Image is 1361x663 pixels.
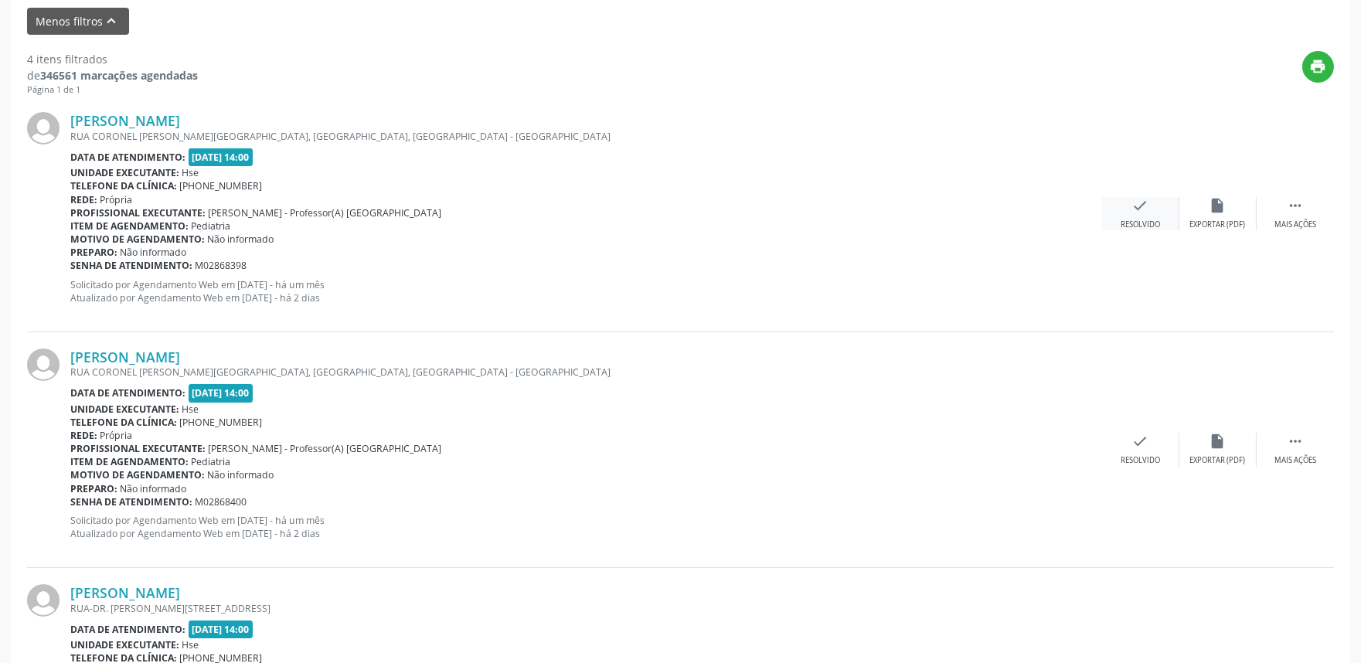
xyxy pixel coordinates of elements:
[70,166,179,179] b: Unidade executante:
[70,193,97,206] b: Rede:
[1132,433,1149,450] i: check
[70,495,192,508] b: Senha de atendimento:
[196,495,247,508] span: M02868400
[1310,58,1327,75] i: print
[192,219,231,233] span: Pediatria
[70,403,179,416] b: Unidade executante:
[27,112,60,144] img: img
[70,348,180,365] a: [PERSON_NAME]
[189,384,253,402] span: [DATE] 14:00
[70,151,185,164] b: Data de atendimento:
[1210,197,1227,214] i: insert_drive_file
[70,112,180,129] a: [PERSON_NAME]
[196,259,247,272] span: M02868398
[70,514,1102,540] p: Solicitado por Agendamento Web em [DATE] - há um mês Atualizado por Agendamento Web em [DATE] - h...
[70,179,177,192] b: Telefone da clínica:
[40,68,198,83] strong: 346561 marcações agendadas
[1287,433,1304,450] i: 
[100,193,133,206] span: Própria
[1121,455,1160,466] div: Resolvido
[70,623,185,636] b: Data de atendimento:
[180,416,263,429] span: [PHONE_NUMBER]
[189,148,253,166] span: [DATE] 14:00
[104,12,121,29] i: keyboard_arrow_up
[70,584,180,601] a: [PERSON_NAME]
[70,130,1102,143] div: RUA CORONEL [PERSON_NAME][GEOGRAPHIC_DATA], [GEOGRAPHIC_DATA], [GEOGRAPHIC_DATA] - [GEOGRAPHIC_DATA]
[70,259,192,272] b: Senha de atendimento:
[121,246,187,259] span: Não informado
[100,429,133,442] span: Própria
[1190,219,1246,230] div: Exportar (PDF)
[27,348,60,381] img: img
[70,246,117,259] b: Preparo:
[27,8,129,35] button: Menos filtroskeyboard_arrow_up
[209,206,442,219] span: [PERSON_NAME] - Professor(A) [GEOGRAPHIC_DATA]
[180,179,263,192] span: [PHONE_NUMBER]
[1132,197,1149,214] i: check
[189,620,253,638] span: [DATE] 14:00
[70,219,189,233] b: Item de agendamento:
[1190,455,1246,466] div: Exportar (PDF)
[70,233,205,246] b: Motivo de agendamento:
[208,233,274,246] span: Não informado
[121,482,187,495] span: Não informado
[70,206,206,219] b: Profissional executante:
[70,365,1102,379] div: RUA CORONEL [PERSON_NAME][GEOGRAPHIC_DATA], [GEOGRAPHIC_DATA], [GEOGRAPHIC_DATA] - [GEOGRAPHIC_DATA]
[70,278,1102,304] p: Solicitado por Agendamento Web em [DATE] - há um mês Atualizado por Agendamento Web em [DATE] - h...
[1210,433,1227,450] i: insert_drive_file
[70,482,117,495] b: Preparo:
[70,602,1102,615] div: RUA-DR. [PERSON_NAME][STREET_ADDRESS]
[70,416,177,429] b: Telefone da clínica:
[70,468,205,481] b: Motivo de agendamento:
[1302,51,1334,83] button: print
[27,51,198,67] div: 4 itens filtrados
[182,638,199,651] span: Hse
[182,166,199,179] span: Hse
[1274,219,1316,230] div: Mais ações
[209,442,442,455] span: [PERSON_NAME] - Professor(A) [GEOGRAPHIC_DATA]
[208,468,274,481] span: Não informado
[182,403,199,416] span: Hse
[1121,219,1160,230] div: Resolvido
[192,455,231,468] span: Pediatria
[27,67,198,83] div: de
[27,83,198,97] div: Página 1 de 1
[1287,197,1304,214] i: 
[70,638,179,651] b: Unidade executante:
[1274,455,1316,466] div: Mais ações
[70,442,206,455] b: Profissional executante:
[27,584,60,617] img: img
[70,429,97,442] b: Rede:
[70,455,189,468] b: Item de agendamento:
[70,386,185,399] b: Data de atendimento:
